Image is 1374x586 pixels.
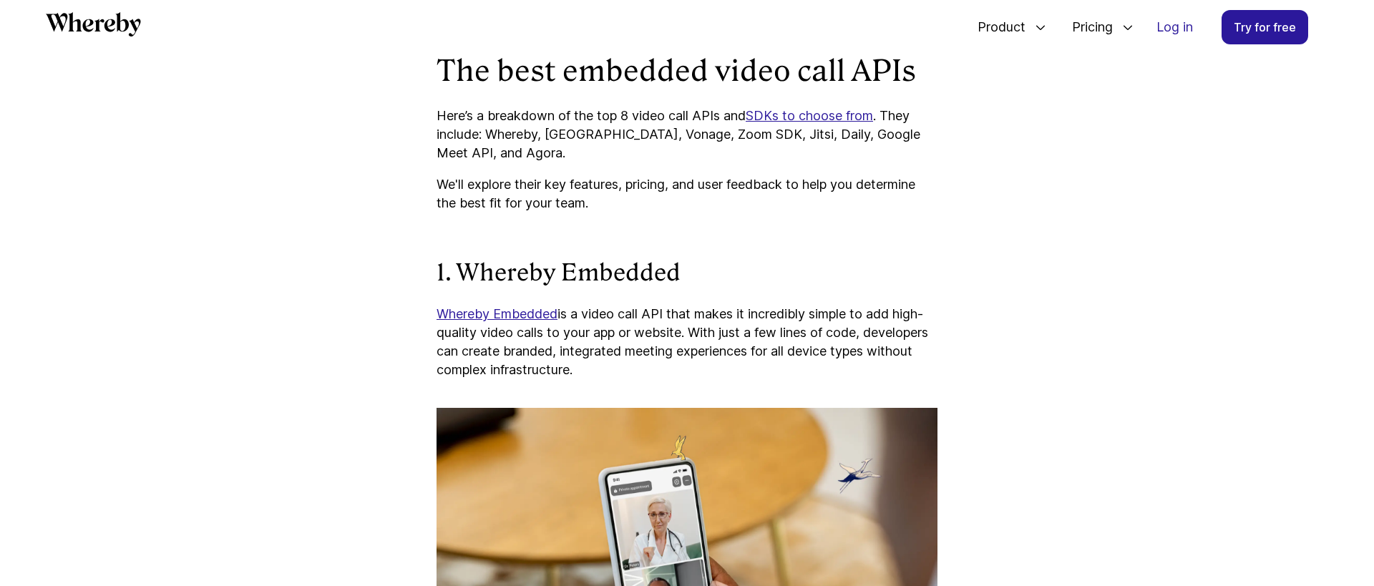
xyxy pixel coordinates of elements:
[1145,11,1204,44] a: Log in
[437,305,937,379] p: is a video call API that makes it incredibly simple to add high-quality video calls to your app o...
[963,4,1029,51] span: Product
[46,12,141,36] svg: Whereby
[437,107,937,162] p: Here’s a breakdown of the top 8 video call APIs and . They include: Whereby, [GEOGRAPHIC_DATA], V...
[437,175,937,213] p: We'll explore their key features, pricing, and user feedback to help you determine the best fit f...
[746,108,873,123] a: SDKs to choose from
[1058,4,1116,51] span: Pricing
[437,54,916,88] strong: The best embedded video call APIs
[437,306,557,321] a: Whereby Embedded
[46,12,141,41] a: Whereby
[1222,10,1308,44] a: Try for free
[437,259,681,286] strong: 1. Whereby Embedded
